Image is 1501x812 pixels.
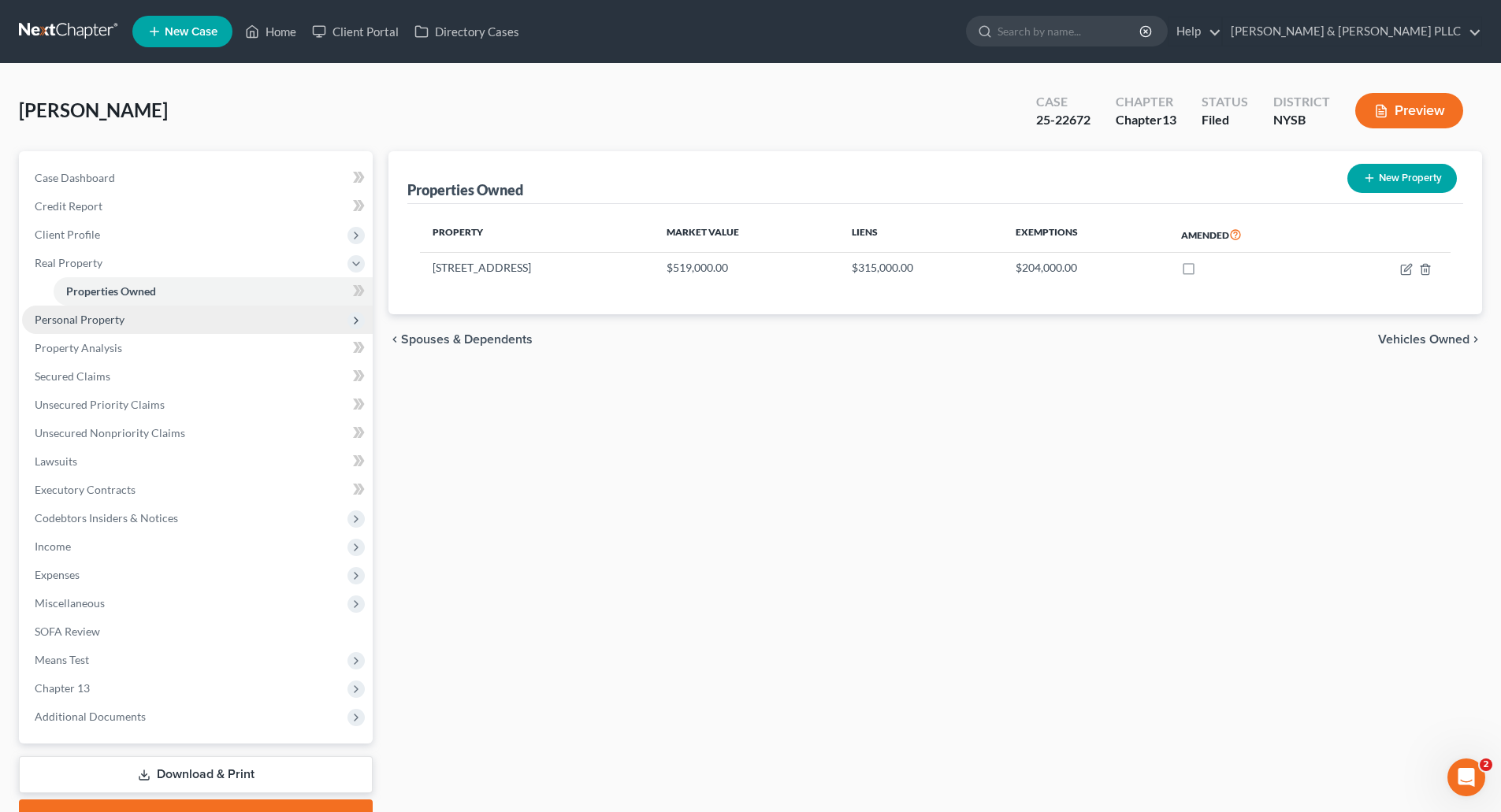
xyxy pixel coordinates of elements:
span: Spouses & Dependents [401,333,533,346]
button: Vehicles Owned chevron_right [1378,333,1482,346]
th: Liens [839,217,1003,253]
a: Help [1168,17,1221,46]
iframe: Intercom live chat [1447,758,1485,796]
div: NYSB [1273,111,1330,129]
span: Vehicles Owned [1378,333,1469,346]
th: Amended [1168,217,1331,253]
th: Market Value [654,217,839,253]
span: Expenses [35,568,80,581]
a: Home [237,17,304,46]
td: $204,000.00 [1003,253,1168,283]
a: [PERSON_NAME] & [PERSON_NAME] PLLC [1223,17,1481,46]
span: Additional Documents [35,710,146,723]
span: Unsecured Priority Claims [35,398,165,411]
a: Download & Print [19,756,373,793]
div: Case [1036,93,1090,111]
a: Property Analysis [22,334,373,362]
i: chevron_left [388,333,401,346]
td: $315,000.00 [839,253,1003,283]
span: Credit Report [35,199,102,213]
span: 2 [1480,758,1492,771]
span: Secured Claims [35,369,110,383]
div: Filed [1202,111,1248,129]
span: Properties Owned [66,284,156,298]
a: Lawsuits [22,447,373,476]
a: Unsecured Priority Claims [22,391,373,419]
a: Directory Cases [407,17,527,46]
span: Codebtors Insiders & Notices [35,511,178,525]
span: Personal Property [35,313,124,326]
span: SOFA Review [35,625,100,638]
a: Client Portal [304,17,407,46]
th: Property [420,217,654,253]
span: Income [35,539,71,553]
a: SOFA Review [22,617,373,646]
span: Miscellaneous [35,596,105,610]
div: Chapter [1116,93,1176,111]
div: Chapter [1116,111,1176,129]
span: Executory Contracts [35,483,136,496]
a: Secured Claims [22,362,373,391]
span: 13 [1162,112,1176,127]
td: $519,000.00 [654,253,839,283]
button: New Property [1347,164,1457,193]
i: chevron_right [1469,333,1482,346]
div: Properties Owned [407,180,523,199]
span: [PERSON_NAME] [19,98,168,121]
a: Properties Owned [54,277,373,306]
th: Exemptions [1003,217,1168,253]
span: Chapter 13 [35,681,90,695]
div: 25-22672 [1036,111,1090,129]
div: Status [1202,93,1248,111]
span: Means Test [35,653,89,666]
button: Preview [1355,93,1463,128]
a: Unsecured Nonpriority Claims [22,419,373,447]
a: Case Dashboard [22,164,373,192]
td: [STREET_ADDRESS] [420,253,654,283]
span: Unsecured Nonpriority Claims [35,426,185,439]
span: Real Property [35,256,102,269]
span: Case Dashboard [35,171,115,184]
button: chevron_left Spouses & Dependents [388,333,533,346]
span: Lawsuits [35,454,77,468]
a: Executory Contracts [22,476,373,504]
span: New Case [165,26,217,38]
input: Search by name... [998,17,1142,46]
span: Client Profile [35,228,100,241]
span: Property Analysis [35,341,122,354]
a: Credit Report [22,192,373,221]
div: District [1273,93,1330,111]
